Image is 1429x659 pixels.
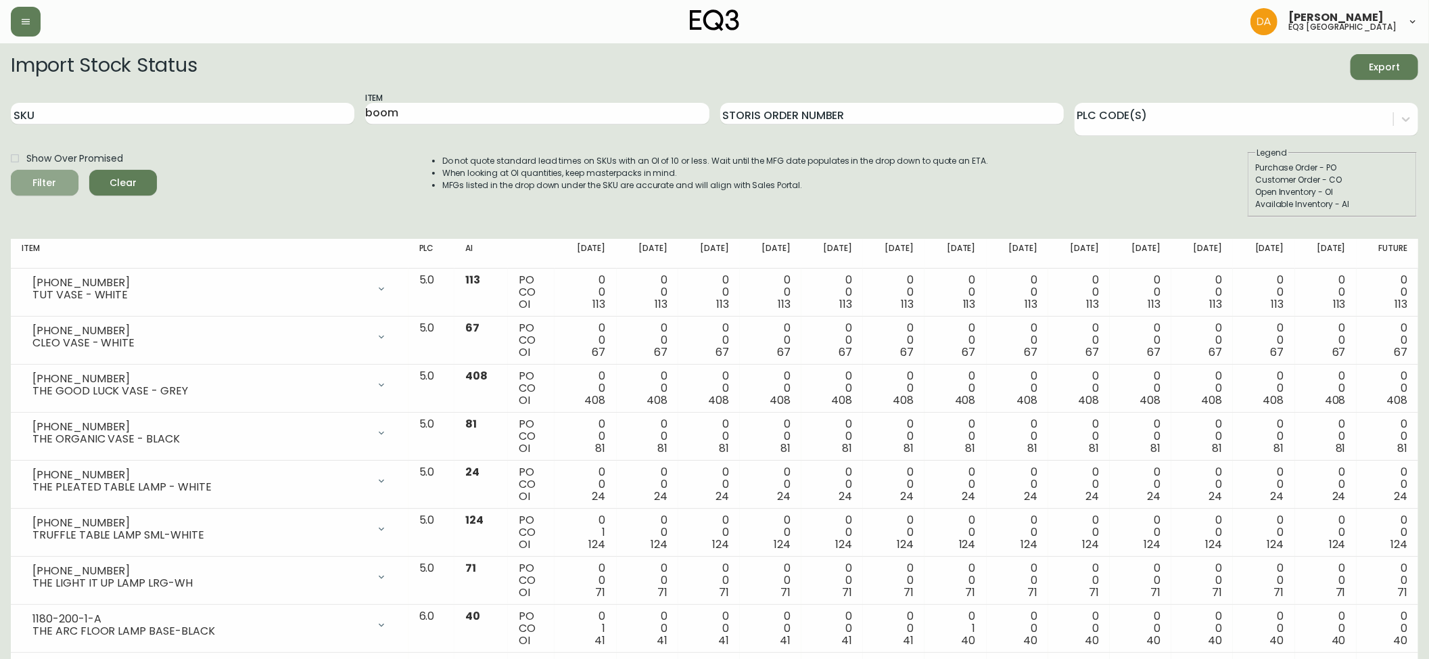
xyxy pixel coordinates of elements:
[654,488,667,504] span: 24
[1271,488,1284,504] span: 24
[1306,562,1346,599] div: 0 0
[1182,418,1222,455] div: 0 0
[751,466,791,503] div: 0 0
[442,179,989,191] li: MFGs listed in the drop down under the SKU are accurate and will align with Sales Portal.
[874,562,914,599] div: 0 0
[1140,392,1161,408] span: 408
[874,418,914,455] div: 0 0
[1212,585,1222,600] span: 71
[839,488,852,504] span: 24
[1024,344,1037,360] span: 67
[1332,344,1346,360] span: 67
[32,469,368,481] div: [PHONE_NUMBER]
[519,562,544,599] div: PO CO
[812,610,852,647] div: 0 0
[901,296,914,312] span: 113
[519,537,530,552] span: OI
[628,610,667,647] div: 0 0
[519,296,530,312] span: OI
[690,9,740,31] img: logo
[1367,466,1407,503] div: 0 0
[519,440,530,456] span: OI
[628,514,667,551] div: 0 0
[935,322,975,359] div: 0 0
[935,514,975,551] div: 0 0
[935,274,975,311] div: 0 0
[1367,562,1407,599] div: 0 0
[1397,440,1407,456] span: 81
[1121,322,1161,359] div: 0 0
[519,514,544,551] div: PO CO
[839,296,852,312] span: 113
[32,517,368,529] div: [PHONE_NUMBER]
[592,488,606,504] span: 24
[11,54,197,80] h2: Import Stock Status
[689,466,729,503] div: 0 0
[465,272,480,288] span: 113
[770,392,791,408] span: 408
[519,344,530,360] span: OI
[1059,322,1099,359] div: 0 0
[777,488,791,504] span: 24
[33,175,57,191] div: Filter
[935,610,975,647] div: 0 1
[657,585,667,600] span: 71
[565,466,605,503] div: 0 0
[1089,440,1099,456] span: 81
[1085,344,1099,360] span: 67
[935,370,975,407] div: 0 0
[1121,610,1161,647] div: 0 0
[617,239,678,269] th: [DATE]
[408,509,454,557] td: 5.0
[1386,392,1407,408] span: 408
[1244,418,1284,455] div: 0 0
[408,239,454,269] th: PLC
[11,239,408,269] th: Item
[1263,392,1284,408] span: 408
[835,537,852,552] span: 124
[1244,610,1284,647] div: 0 0
[628,418,667,455] div: 0 0
[1357,239,1418,269] th: Future
[408,461,454,509] td: 5.0
[465,320,479,336] span: 67
[751,322,791,359] div: 0 0
[1121,274,1161,311] div: 0 0
[1147,344,1161,360] span: 67
[751,418,791,455] div: 0 0
[22,610,398,640] div: 1180-200-1-ATHE ARC FLOOR LAMP BASE-BLACK
[998,418,1037,455] div: 0 0
[408,269,454,317] td: 5.0
[565,370,605,407] div: 0 0
[89,170,157,196] button: Clear
[955,392,976,408] span: 408
[465,464,479,480] span: 24
[812,466,852,503] div: 0 0
[1025,296,1037,312] span: 113
[22,466,398,496] div: [PHONE_NUMBER]THE PLEATED TABLE LAMP - WHITE
[585,392,606,408] span: 408
[1182,274,1222,311] div: 0 0
[777,344,791,360] span: 67
[1182,370,1222,407] div: 0 0
[628,274,667,311] div: 0 0
[454,239,508,269] th: AI
[1206,537,1223,552] span: 124
[812,322,852,359] div: 0 0
[654,344,667,360] span: 67
[596,585,606,600] span: 71
[801,239,863,269] th: [DATE]
[1329,537,1346,552] span: 124
[1332,488,1346,504] span: 24
[1244,562,1284,599] div: 0 0
[651,537,667,552] span: 124
[966,440,976,456] span: 81
[1059,610,1099,647] div: 0 0
[555,239,616,269] th: [DATE]
[657,440,667,456] span: 81
[719,585,729,600] span: 71
[812,274,852,311] div: 0 0
[1110,239,1171,269] th: [DATE]
[678,239,740,269] th: [DATE]
[812,418,852,455] div: 0 0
